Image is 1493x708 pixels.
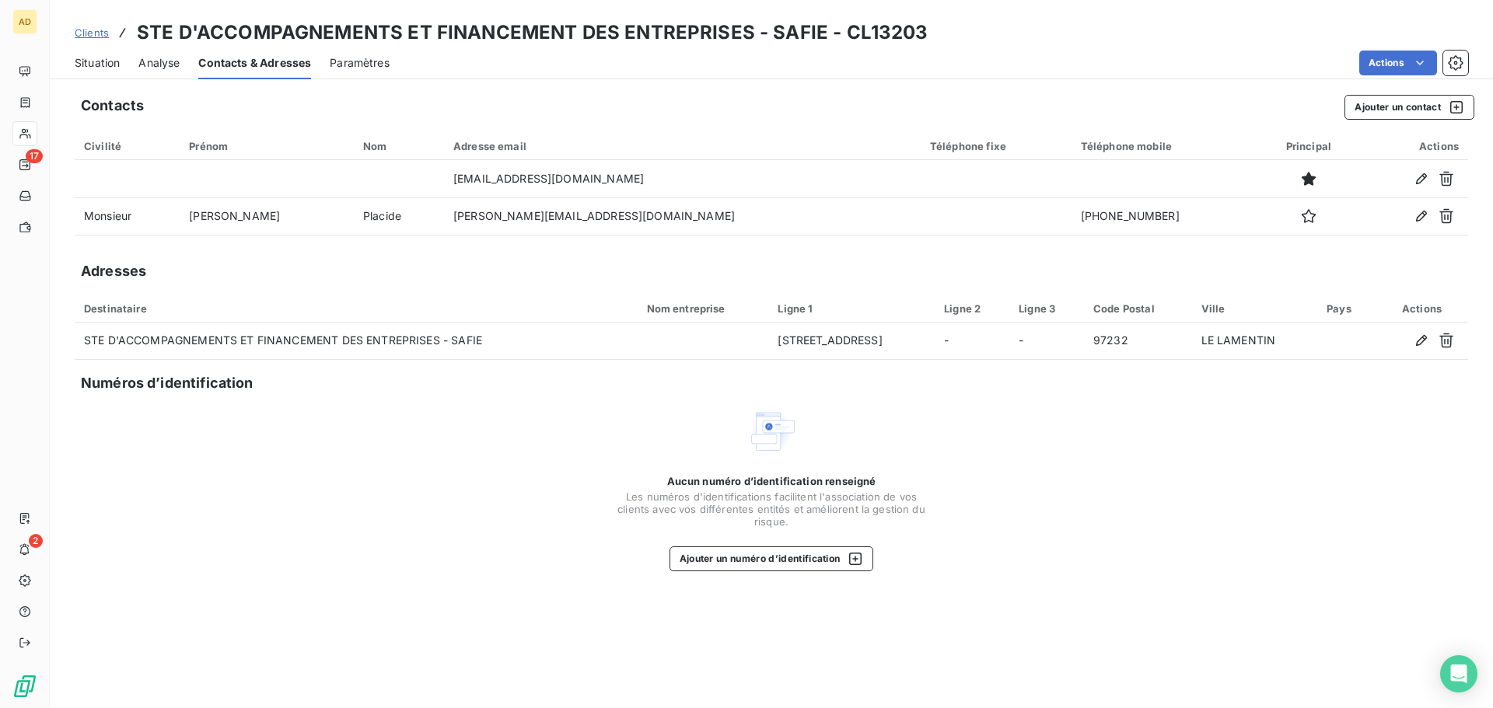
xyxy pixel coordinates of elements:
div: Téléphone fixe [930,140,1062,152]
div: Principal [1267,140,1351,152]
span: Situation [75,55,120,71]
span: Les numéros d'identifications facilitent l'association de vos clients avec vos différentes entité... [616,490,927,528]
div: Ligne 3 [1019,302,1075,315]
div: Open Intercom Messenger [1440,655,1477,692]
img: Logo LeanPay [12,674,37,699]
div: Code Postal [1093,302,1183,315]
td: LE LAMENTIN [1192,323,1318,360]
div: Actions [1369,140,1459,152]
td: [EMAIL_ADDRESS][DOMAIN_NAME] [444,160,921,197]
td: STE D'ACCOMPAGNEMENTS ET FINANCEMENT DES ENTREPRISES - SAFIE [75,323,638,360]
td: - [1009,323,1084,360]
span: 2 [29,534,43,548]
h3: STE D'ACCOMPAGNEMENTS ET FINANCEMENT DES ENTREPRISES - SAFIE - CL13203 [137,19,928,47]
span: Aucun numéro d’identification renseigné [667,475,876,487]
h5: Numéros d’identification [81,372,253,394]
div: Adresse email [453,140,911,152]
div: Nom [363,140,435,152]
div: Pays [1327,302,1366,315]
div: Téléphone mobile [1081,140,1249,152]
button: Actions [1359,51,1437,75]
div: Ligne 1 [778,302,925,315]
div: AD [12,9,37,34]
div: Ville [1201,302,1309,315]
img: Empty state [746,406,796,456]
button: Ajouter un numéro d’identification [670,546,874,571]
td: 97232 [1084,323,1192,360]
div: Actions [1385,302,1459,315]
h5: Adresses [81,260,146,282]
h5: Contacts [81,95,144,117]
td: Placide [354,197,444,235]
span: 17 [26,149,43,163]
td: [PERSON_NAME] [180,197,354,235]
button: Ajouter un contact [1344,95,1474,120]
td: [STREET_ADDRESS] [768,323,935,360]
div: Ligne 2 [944,302,1000,315]
div: Civilité [84,140,170,152]
td: - [935,323,1009,360]
td: Monsieur [75,197,180,235]
div: Destinataire [84,302,628,315]
td: [PHONE_NUMBER] [1072,197,1258,235]
span: Paramètres [330,55,390,71]
span: Analyse [138,55,180,71]
div: Prénom [189,140,344,152]
td: [PERSON_NAME][EMAIL_ADDRESS][DOMAIN_NAME] [444,197,921,235]
span: Clients [75,26,109,39]
a: Clients [75,25,109,40]
div: Nom entreprise [647,302,760,315]
span: Contacts & Adresses [198,55,311,71]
